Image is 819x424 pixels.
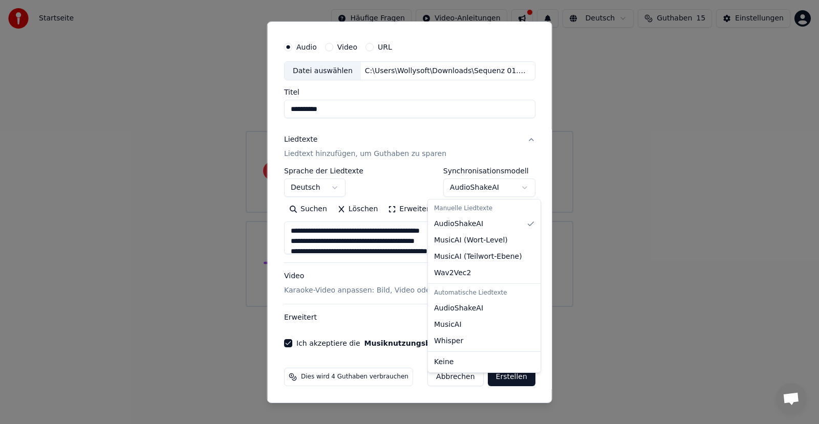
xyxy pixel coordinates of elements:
[434,268,471,278] span: Wav2Vec2
[434,320,462,330] span: MusicAI
[434,303,483,314] span: AudioShakeAI
[434,235,508,246] span: MusicAI ( Wort-Level )
[434,219,483,229] span: AudioShakeAI
[430,286,538,300] div: Automatische Liedtexte
[430,202,538,216] div: Manuelle Liedtexte
[434,336,463,346] span: Whisper
[434,357,454,367] span: Keine
[434,252,522,262] span: MusicAI ( Teilwort-Ebene )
